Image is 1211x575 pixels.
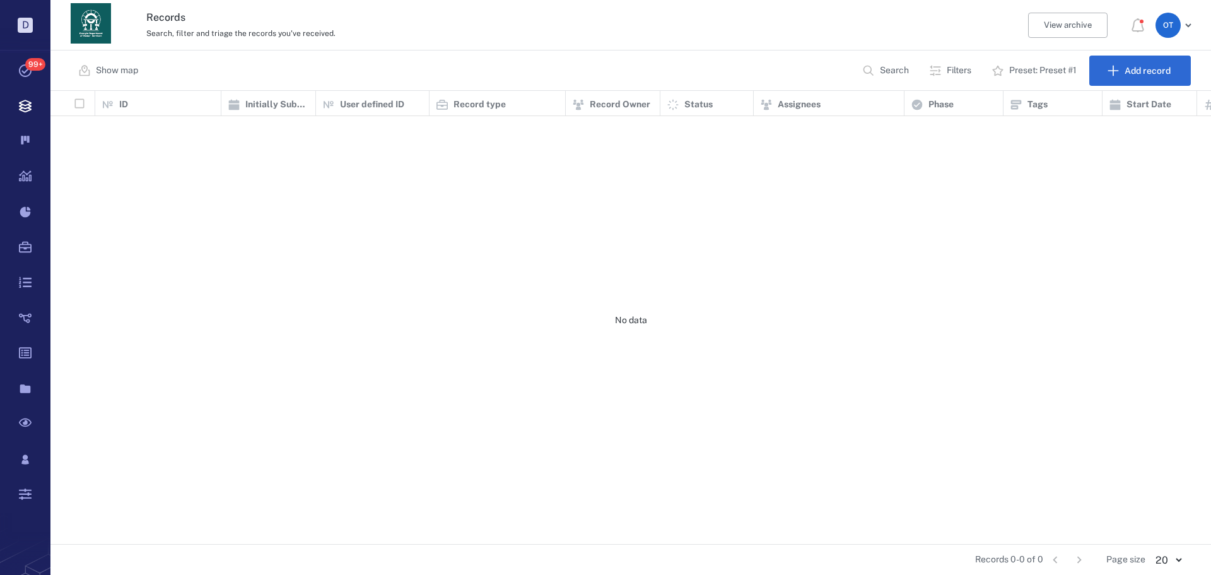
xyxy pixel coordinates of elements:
h3: Records [146,10,834,25]
button: View archive [1028,13,1108,38]
p: Tags [1027,98,1048,111]
button: Filters [921,56,981,86]
p: Assignees [778,98,821,111]
span: 99+ [25,58,45,71]
p: Show map [96,64,138,77]
button: OT [1155,13,1196,38]
p: Search [880,64,909,77]
div: 20 [1145,553,1191,567]
nav: pagination navigation [1043,550,1091,570]
button: Preset: Preset #1 [984,56,1087,86]
p: Status [684,98,713,111]
p: Record Owner [590,98,650,111]
p: Record type [453,98,506,111]
p: Preset: Preset #1 [1009,64,1077,77]
p: ID [119,98,128,111]
button: Add record [1089,56,1191,86]
button: Show map [71,56,148,86]
p: Filters [947,64,971,77]
img: Georgia Department of Human Services logo [71,3,111,44]
span: Page size [1106,554,1145,566]
a: Go home [71,3,111,48]
p: Start Date [1126,98,1171,111]
p: Phase [928,98,954,111]
p: D [18,18,33,33]
p: Initially Submitted Date [245,98,309,111]
div: O T [1155,13,1181,38]
span: Records 0-0 of 0 [975,554,1043,566]
button: Search [855,56,919,86]
p: User defined ID [340,98,404,111]
span: Search, filter and triage the records you've received. [146,29,336,38]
